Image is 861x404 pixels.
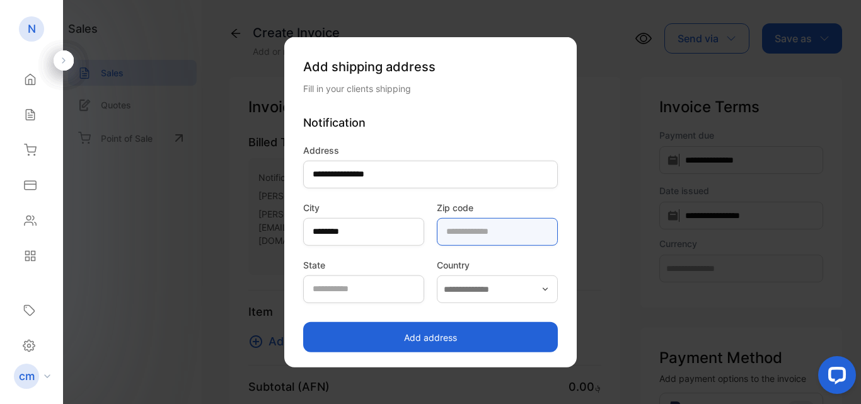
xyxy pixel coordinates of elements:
label: Country [437,258,558,271]
iframe: LiveChat chat widget [808,351,861,404]
label: City [303,200,424,214]
div: Fill in your clients shipping [303,81,558,95]
span: Add shipping address [303,57,436,76]
label: Zip code [437,200,558,214]
p: cm [19,368,35,384]
label: Address [303,143,558,156]
p: N [28,21,36,37]
label: State [303,258,424,271]
p: Notification [303,107,558,137]
button: Add address [303,322,558,352]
